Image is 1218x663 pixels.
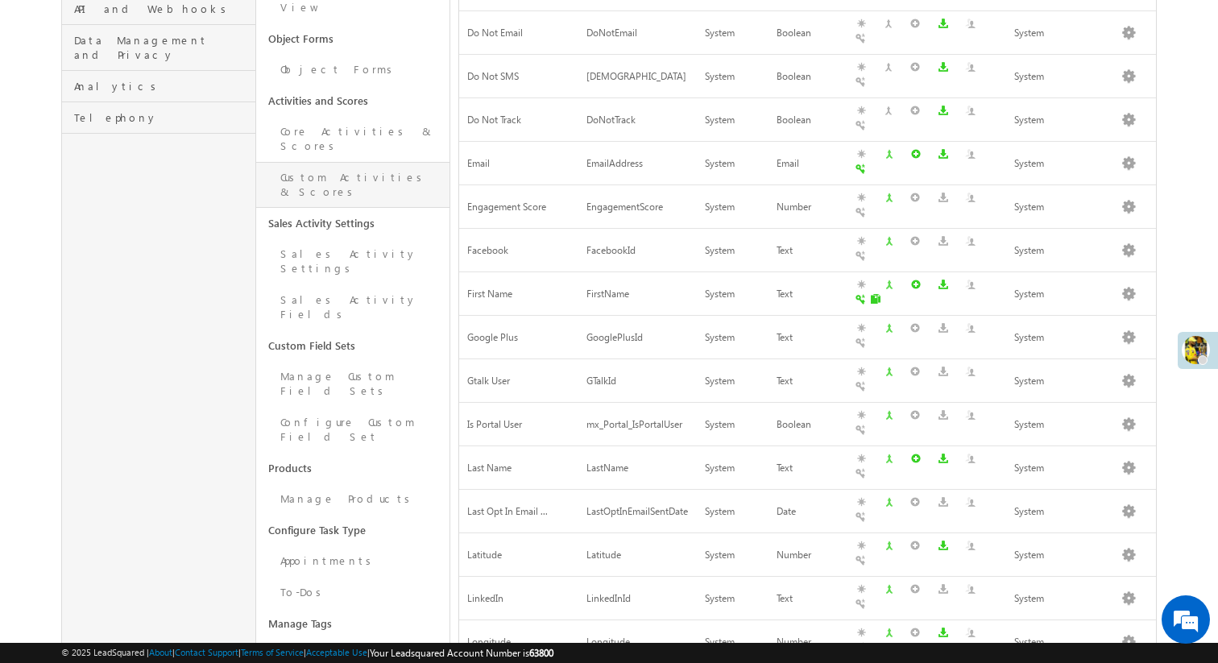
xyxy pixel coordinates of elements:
[467,70,519,82] span: Do Not SMS
[467,418,522,430] span: Is Portal User
[306,647,367,657] a: Acceptable Use
[777,199,839,216] div: Number
[256,608,450,639] a: Manage Tags
[705,329,760,346] div: System
[256,238,450,284] a: Sales Activity Settings
[62,102,255,134] a: Telephony
[1014,373,1093,390] div: System
[1014,155,1093,172] div: System
[586,25,689,42] div: DoNotEmail
[586,68,689,85] div: [DEMOGRAPHIC_DATA]
[74,110,251,125] span: Telephony
[467,114,521,126] span: Do Not Track
[241,647,304,657] a: Terms of Service
[777,373,839,390] div: Text
[705,634,760,651] div: System
[705,286,760,303] div: System
[586,634,689,651] div: Longitude
[586,329,689,346] div: GooglePlusId
[1014,590,1093,607] div: System
[777,25,839,42] div: Boolean
[467,157,490,169] span: Email
[586,503,689,520] div: LastOptInEmailSentDate
[777,590,839,607] div: Text
[1014,634,1093,651] div: System
[777,634,839,651] div: Number
[1014,547,1093,564] div: System
[467,505,548,517] span: Last Opt In Email ...
[256,116,450,162] a: Core Activities & Scores
[175,647,238,657] a: Contact Support
[777,155,839,172] div: Email
[256,577,450,608] a: To-Dos
[777,329,839,346] div: Text
[74,79,251,93] span: Analytics
[1014,416,1093,433] div: System
[256,85,450,116] a: Activities and Scores
[586,460,689,477] div: LastName
[705,155,760,172] div: System
[467,288,512,300] span: First Name
[705,373,760,390] div: System
[586,242,689,259] div: FacebookId
[256,545,450,577] a: Appointments
[586,286,689,303] div: FirstName
[1014,68,1093,85] div: System
[586,112,689,129] div: DoNotTrack
[586,155,689,172] div: EmailAddress
[1014,503,1093,520] div: System
[256,515,450,545] a: Configure Task Type
[705,199,760,216] div: System
[256,483,450,515] a: Manage Products
[777,286,839,303] div: Text
[467,636,511,648] span: Longitude
[467,592,503,604] span: LinkedIn
[467,462,512,474] span: Last Name
[256,361,450,407] a: Manage Custom Field Sets
[256,284,450,330] a: Sales Activity Fields
[467,27,523,39] span: Do Not Email
[777,547,839,564] div: Number
[586,373,689,390] div: GTalkId
[74,33,251,62] span: Data Management and Privacy
[705,503,760,520] div: System
[61,645,553,661] span: © 2025 LeadSquared | | | | |
[705,68,760,85] div: System
[74,2,251,16] span: API and Webhooks
[777,503,839,520] div: Date
[586,547,689,564] div: Latitude
[1014,329,1093,346] div: System
[1014,112,1093,129] div: System
[529,647,553,659] span: 63800
[256,208,450,238] a: Sales Activity Settings
[1014,199,1093,216] div: System
[705,590,760,607] div: System
[467,244,508,256] span: Facebook
[370,647,553,659] span: Your Leadsquared Account Number is
[1014,242,1093,259] div: System
[62,71,255,102] a: Analytics
[777,112,839,129] div: Boolean
[149,647,172,657] a: About
[1014,460,1093,477] div: System
[467,549,502,561] span: Latitude
[777,416,839,433] div: Boolean
[1014,286,1093,303] div: System
[1014,25,1093,42] div: System
[705,25,760,42] div: System
[705,416,760,433] div: System
[62,25,255,71] a: Data Management and Privacy
[705,242,760,259] div: System
[586,590,689,607] div: LinkedInId
[467,375,510,387] span: Gtalk User
[705,460,760,477] div: System
[256,407,450,453] a: Configure Custom Field Set
[256,162,450,208] a: Custom Activities & Scores
[777,242,839,259] div: Text
[777,460,839,477] div: Text
[705,547,760,564] div: System
[256,453,450,483] a: Products
[467,201,546,213] span: Engagement Score
[586,199,689,216] div: EngagementScore
[256,330,450,361] a: Custom Field Sets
